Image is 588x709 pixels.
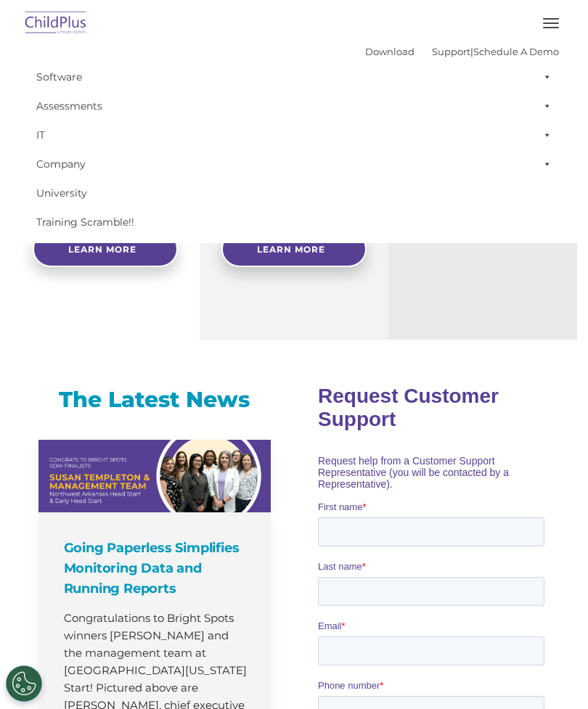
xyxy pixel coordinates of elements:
[64,538,249,599] h4: Going Paperless Simplifies Monitoring Data and Running Reports
[29,149,559,179] a: Company
[29,120,559,149] a: IT
[29,62,559,91] a: Software
[365,46,415,57] a: Download
[33,231,178,267] a: Learn more
[68,244,136,255] span: Learn more
[29,208,559,237] a: Training Scramble!!
[257,244,325,255] span: Learn More
[38,385,271,414] h3: The Latest News
[29,179,559,208] a: University
[29,91,559,120] a: Assessments
[221,231,367,267] a: Learn More
[22,7,90,41] img: ChildPlus by Procare Solutions
[473,46,559,57] a: Schedule A Demo
[6,665,42,702] button: Cookies Settings
[365,46,559,57] font: |
[432,46,470,57] a: Support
